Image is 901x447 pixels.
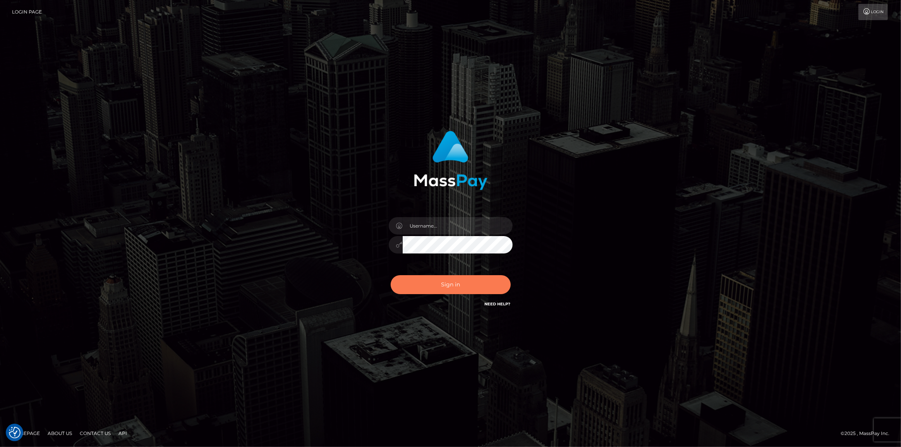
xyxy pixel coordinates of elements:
button: Sign in [391,275,511,294]
a: API [115,427,130,439]
a: About Us [45,427,75,439]
a: Homepage [9,427,43,439]
button: Consent Preferences [9,427,21,438]
img: Revisit consent button [9,427,21,438]
a: Contact Us [77,427,114,439]
input: Username... [403,217,513,235]
img: MassPay Login [414,131,487,190]
a: Login Page [12,4,42,20]
div: © 2025 , MassPay Inc. [841,429,895,438]
a: Need Help? [485,301,511,307]
a: Login [858,4,888,20]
